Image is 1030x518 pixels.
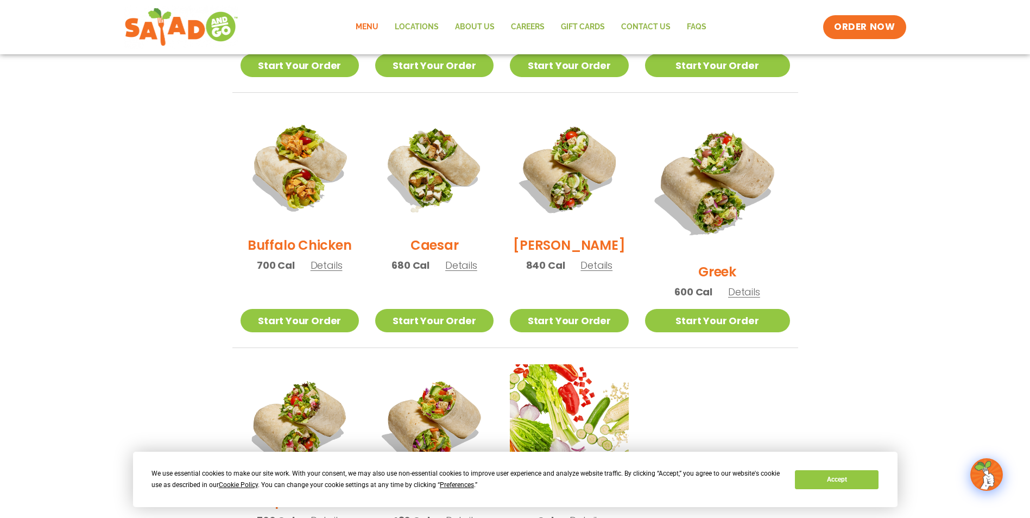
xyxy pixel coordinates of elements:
[410,236,459,255] h2: Caesar
[728,285,760,299] span: Details
[375,309,494,332] a: Start Your Order
[503,15,553,40] a: Careers
[645,54,790,77] a: Start Your Order
[124,5,239,49] img: new-SAG-logo-768×292
[219,481,258,489] span: Cookie Policy
[510,54,628,77] a: Start Your Order
[795,470,879,489] button: Accept
[513,236,625,255] h2: [PERSON_NAME]
[311,258,343,272] span: Details
[241,54,359,77] a: Start Your Order
[151,468,782,491] div: We use essential cookies to make our site work. With your consent, we may also use non-essential ...
[257,258,295,273] span: 700 Cal
[447,15,503,40] a: About Us
[347,15,387,40] a: Menu
[510,309,628,332] a: Start Your Order
[823,15,906,39] a: ORDER NOW
[613,15,679,40] a: Contact Us
[645,109,790,254] img: Product photo for Greek Wrap
[241,109,359,228] img: Product photo for Buffalo Chicken Wrap
[674,285,712,299] span: 600 Cal
[526,258,565,273] span: 840 Cal
[645,309,790,332] a: Start Your Order
[347,15,715,40] nav: Menu
[971,459,1002,490] img: wpChatIcon
[387,15,447,40] a: Locations
[553,15,613,40] a: GIFT CARDS
[440,481,474,489] span: Preferences
[510,364,628,483] img: Product photo for Build Your Own
[375,109,494,228] img: Product photo for Caesar Wrap
[375,54,494,77] a: Start Your Order
[375,364,494,483] img: Product photo for Thai Wrap
[391,258,429,273] span: 680 Cal
[241,309,359,332] a: Start Your Order
[580,258,612,272] span: Details
[679,15,715,40] a: FAQs
[510,109,628,228] img: Product photo for Cobb Wrap
[133,452,898,507] div: Cookie Consent Prompt
[248,236,351,255] h2: Buffalo Chicken
[241,364,359,483] img: Product photo for Jalapeño Ranch Wrap
[698,262,736,281] h2: Greek
[834,21,895,34] span: ORDER NOW
[445,258,477,272] span: Details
